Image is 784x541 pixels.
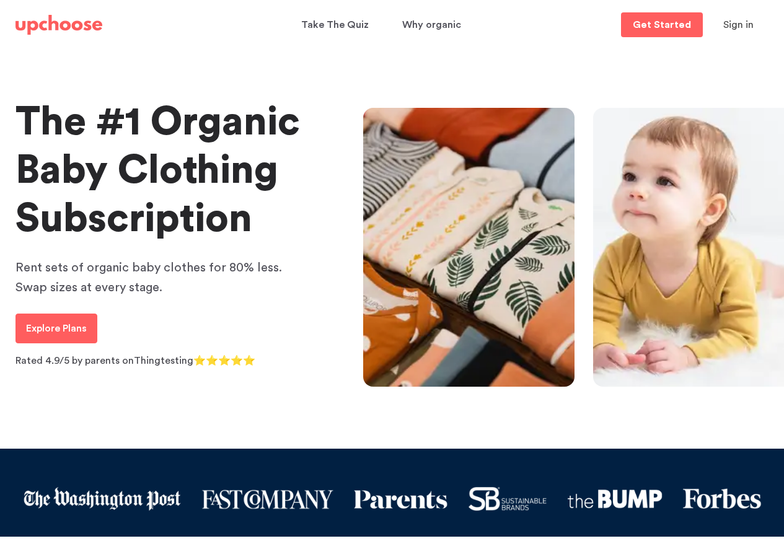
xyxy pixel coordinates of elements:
[15,15,102,35] img: UpChoose
[15,314,97,343] a: Explore Plans
[15,356,134,366] span: Rated 4.9/5 by parents on
[301,15,369,35] p: Take The Quiz
[353,488,449,510] img: Parents logo
[301,13,372,37] a: Take The Quiz
[682,488,762,511] img: Forbes logo
[621,12,703,37] a: Get Started
[15,12,102,38] a: UpChoose
[26,321,87,336] p: Explore Plans
[193,356,255,366] span: ⭐⭐⭐⭐⭐
[134,356,193,366] a: Thingtesting
[15,102,300,239] span: The #1 Organic Baby Clothing Subscription
[402,13,465,37] a: Why organic
[723,20,754,30] span: Sign in
[468,486,547,511] img: Sustainable brands logo
[363,108,575,387] img: Gorgeous organic baby clothes with intricate prints and designs, neatly folded on a table
[402,13,461,37] span: Why organic
[15,258,313,297] p: Rent sets of organic baby clothes for 80% less. Swap sizes at every stage.
[633,20,691,30] p: Get Started
[22,486,181,511] img: Washington post logo
[708,12,769,37] button: Sign in
[201,488,333,510] img: logo fast company
[567,489,663,509] img: the Bump logo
